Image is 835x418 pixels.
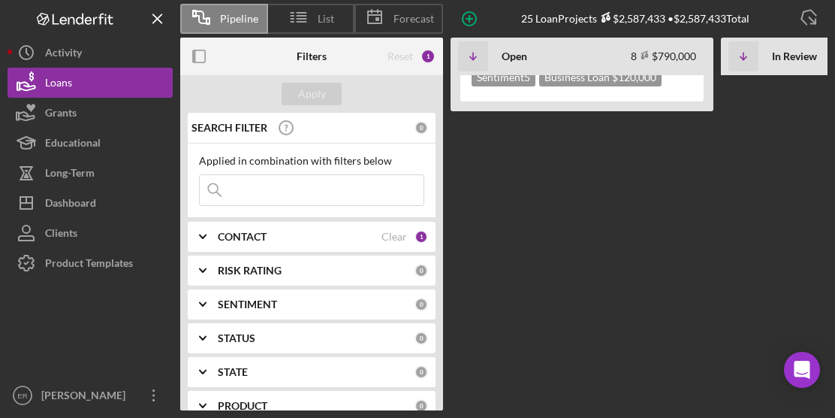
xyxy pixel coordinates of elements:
button: Loans [8,68,173,98]
div: Long-Term [45,158,95,192]
button: ER[PERSON_NAME] [8,380,173,410]
b: STATE [218,366,248,378]
button: Product Templates [8,248,173,278]
button: Grants [8,98,173,128]
div: Sentiment 5 [472,68,535,86]
span: Pipeline [220,13,258,25]
div: Dashboard [45,188,96,222]
b: RISK RATING [218,265,282,277]
span: Forecast [393,13,434,25]
div: [PERSON_NAME] [38,380,135,414]
span: List [318,13,334,25]
button: Dashboard [8,188,173,218]
b: STATUS [218,332,255,344]
b: PRODUCT [218,400,267,412]
div: 1 [414,230,428,244]
div: Clear [381,231,407,243]
div: Activity [45,38,82,71]
div: 1 [421,49,436,64]
b: SENTIMENT [218,298,277,310]
b: CONTACT [218,231,267,243]
div: Clients [45,218,77,252]
span: $120,000 [612,71,656,83]
div: Applied in combination with filters below [199,155,424,167]
b: SEARCH FILTER [191,122,267,134]
div: 0 [414,264,428,277]
div: Business Loan [539,68,662,86]
div: Reset [387,50,413,62]
div: 8 $790,000 [631,50,696,62]
button: Educational [8,128,173,158]
div: Grants [45,98,77,132]
div: 0 [414,365,428,379]
div: 25 Loan Projects • $2,587,433 Total [521,12,749,25]
div: 0 [414,332,428,345]
button: Apply [282,83,342,105]
text: ER [17,392,27,400]
div: 0 [414,399,428,413]
div: 0 [414,121,428,135]
div: Open Intercom Messenger [784,352,820,388]
div: Apply [298,83,326,105]
b: In Review [772,50,817,62]
b: Filters [297,50,327,62]
b: Open [502,50,527,62]
div: 0 [414,298,428,311]
div: $2,587,433 [597,12,665,25]
button: Activity [8,38,173,68]
button: Clients [8,218,173,248]
div: Product Templates [45,248,133,282]
div: Educational [45,128,101,162]
button: Long-Term [8,158,173,188]
div: Loans [45,68,72,101]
